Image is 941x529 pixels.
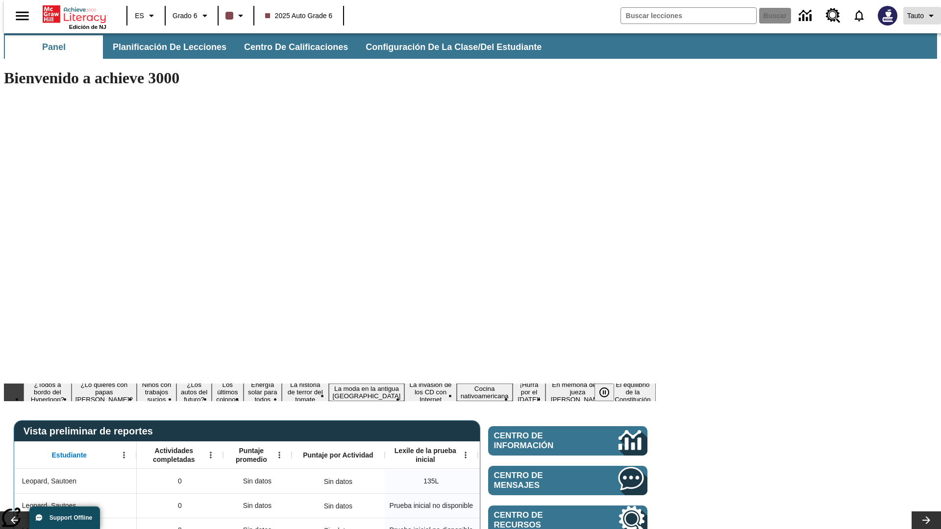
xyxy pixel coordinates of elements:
[228,446,275,464] span: Puntaje promedio
[178,476,182,486] span: 0
[457,384,513,401] button: Diapositiva 10 Cocina nativoamericana
[142,446,206,464] span: Actividades completadas
[52,451,87,459] span: Estudiante
[872,3,903,28] button: Escoja un nuevo avatar
[358,35,549,59] button: Configuración de la clase/del estudiante
[272,448,287,462] button: Abrir menú
[265,11,333,21] span: 2025 Auto Grade 6
[69,24,106,30] span: Edición de NJ
[366,42,542,53] span: Configuración de la clase/del estudiante
[282,380,329,405] button: Diapositiva 7 La historia de terror del tomate
[5,35,103,59] button: Panel
[22,476,76,486] span: Leopard, Sautoen
[24,426,158,437] span: Vista preliminar de reportes
[846,3,872,28] a: Notificaciones
[319,472,357,491] div: Sin datos, Leopard, Sautoen
[50,514,92,521] span: Support Offline
[203,448,218,462] button: Abrir menú
[594,384,614,401] button: Pausar
[488,426,647,456] a: Centro de información
[594,384,624,401] div: Pausar
[244,380,282,405] button: Diapositiva 6 Energía solar para todos
[223,469,292,493] div: Sin datos, Leopard, Sautoen
[8,1,37,30] button: Abrir el menú lateral
[223,493,292,518] div: Sin datos, Leopard, Sautoes
[878,6,897,25] img: Avatar
[135,11,144,21] span: ES
[24,380,72,405] button: Diapositiva 1 ¿Todos a bordo del Hyperloop?
[238,496,276,516] span: Sin datos
[545,380,609,405] button: Diapositiva 12 En memoria de la jueza O'Connor
[4,35,550,59] div: Subbarra de navegación
[43,3,106,30] div: Portada
[793,2,820,29] a: Centro de información
[494,431,586,451] span: Centro de información
[137,469,223,493] div: 0, Leopard, Sautoen
[820,2,846,29] a: Centro de recursos, Se abrirá en una pestaña nueva.
[42,42,66,53] span: Panel
[303,451,373,459] span: Puntaje por Actividad
[907,11,924,21] span: Tauto
[43,4,106,24] a: Portada
[319,496,357,516] div: Sin datos, Leopard, Sautoes
[912,511,941,529] button: Carrusel de lecciones, seguir
[29,506,100,529] button: Support Offline
[4,69,656,87] h1: Bienvenido a achieve 3000
[178,501,182,511] span: 0
[169,7,215,24] button: Grado: Grado 6, Elige un grado
[488,466,647,495] a: Centro de mensajes
[173,11,198,21] span: Grado 6
[621,8,756,24] input: Buscar campo
[610,380,656,405] button: Diapositiva 13 El equilibrio de la Constitución
[236,35,356,59] button: Centro de calificaciones
[458,448,473,462] button: Abrir menú
[105,35,234,59] button: Planificación de lecciones
[4,33,937,59] div: Subbarra de navegación
[137,493,223,518] div: 0, Leopard, Sautoes
[130,7,162,24] button: Lenguaje: ES, Selecciona un idioma
[238,471,276,491] span: Sin datos
[494,471,589,490] span: Centro de mensajes
[72,380,137,405] button: Diapositiva 2 ¿Lo quieres con papas fritas?
[22,501,76,511] span: Leopard, Sautoes
[117,448,131,462] button: Abrir menú
[212,380,243,405] button: Diapositiva 5 Los últimos colonos
[423,476,439,486] span: 135 Lexile, Leopard, Sautoen
[137,380,176,405] button: Diapositiva 3 Niños con trabajos sucios
[513,380,546,405] button: Diapositiva 11 ¡Hurra por el Día de la Constitución!
[329,384,405,401] button: Diapositiva 8 La moda en la antigua Roma
[176,380,212,405] button: Diapositiva 4 ¿Los autos del futuro?
[390,446,461,464] span: Lexile de la prueba inicial
[390,501,473,511] span: Prueba inicial no disponible, Leopard, Sautoes
[244,42,348,53] span: Centro de calificaciones
[404,380,456,405] button: Diapositiva 9 La invasión de los CD con Internet
[903,7,941,24] button: Perfil/Configuración
[113,42,226,53] span: Planificación de lecciones
[222,7,250,24] button: El color de la clase es café oscuro. Cambiar el color de la clase.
